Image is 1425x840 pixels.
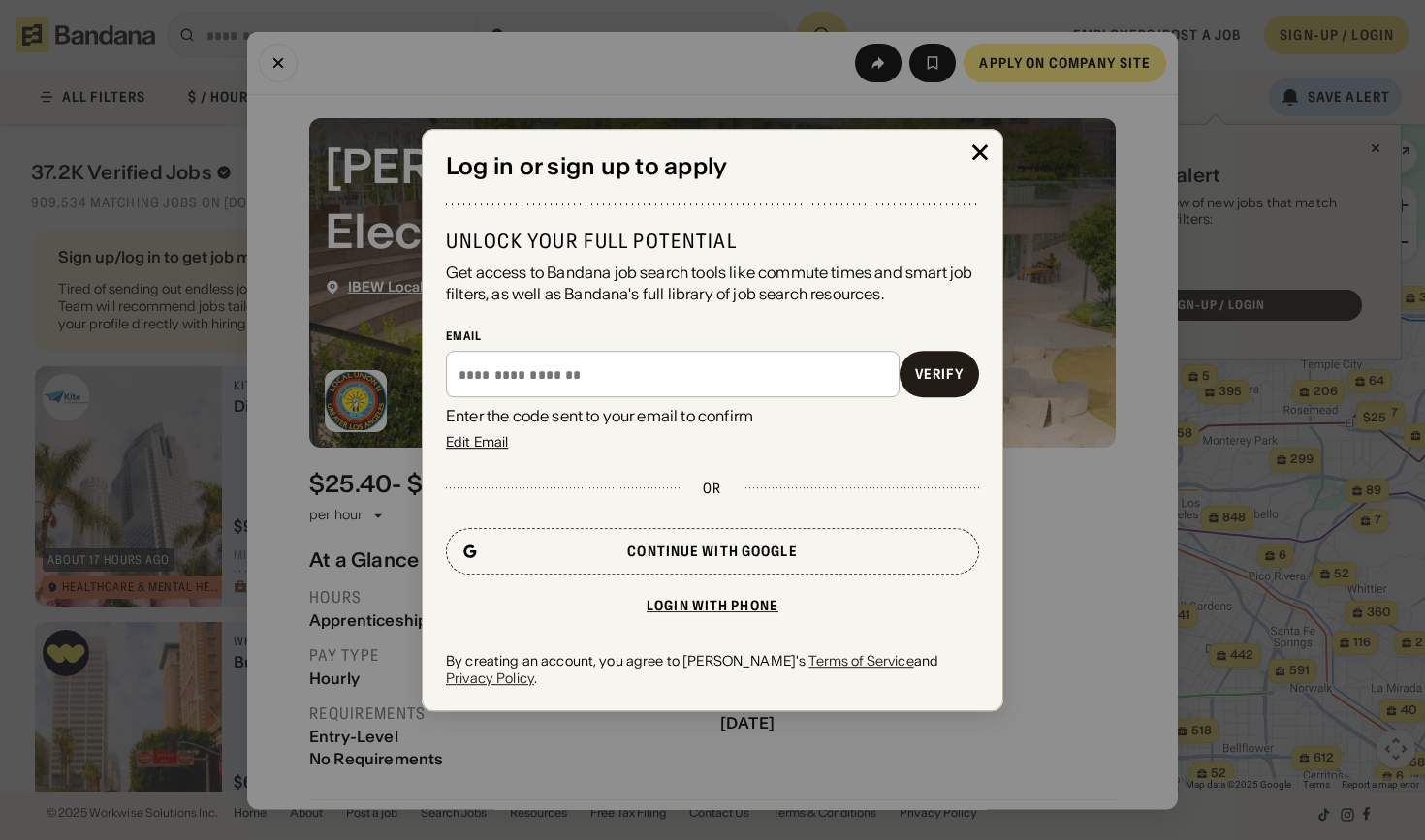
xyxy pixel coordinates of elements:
div: By creating an account, you agree to [PERSON_NAME]'s and . [446,652,979,687]
div: Login with phone [647,599,778,612]
div: Verify [915,367,964,381]
div: Email [446,328,979,344]
a: Privacy Policy [446,669,534,687]
div: Log in or sign up to apply [446,153,979,181]
div: Edit Email [446,435,508,449]
div: Continue with Google [627,544,797,558]
div: Enter the code sent to your email to confirm [446,405,979,426]
div: Get access to Bandana job search tools like commute times and smart job filters, as well as Banda... [446,262,979,305]
div: Unlock your full potential [446,229,979,254]
div: or [703,480,721,497]
a: Terms of Service [808,652,913,669]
